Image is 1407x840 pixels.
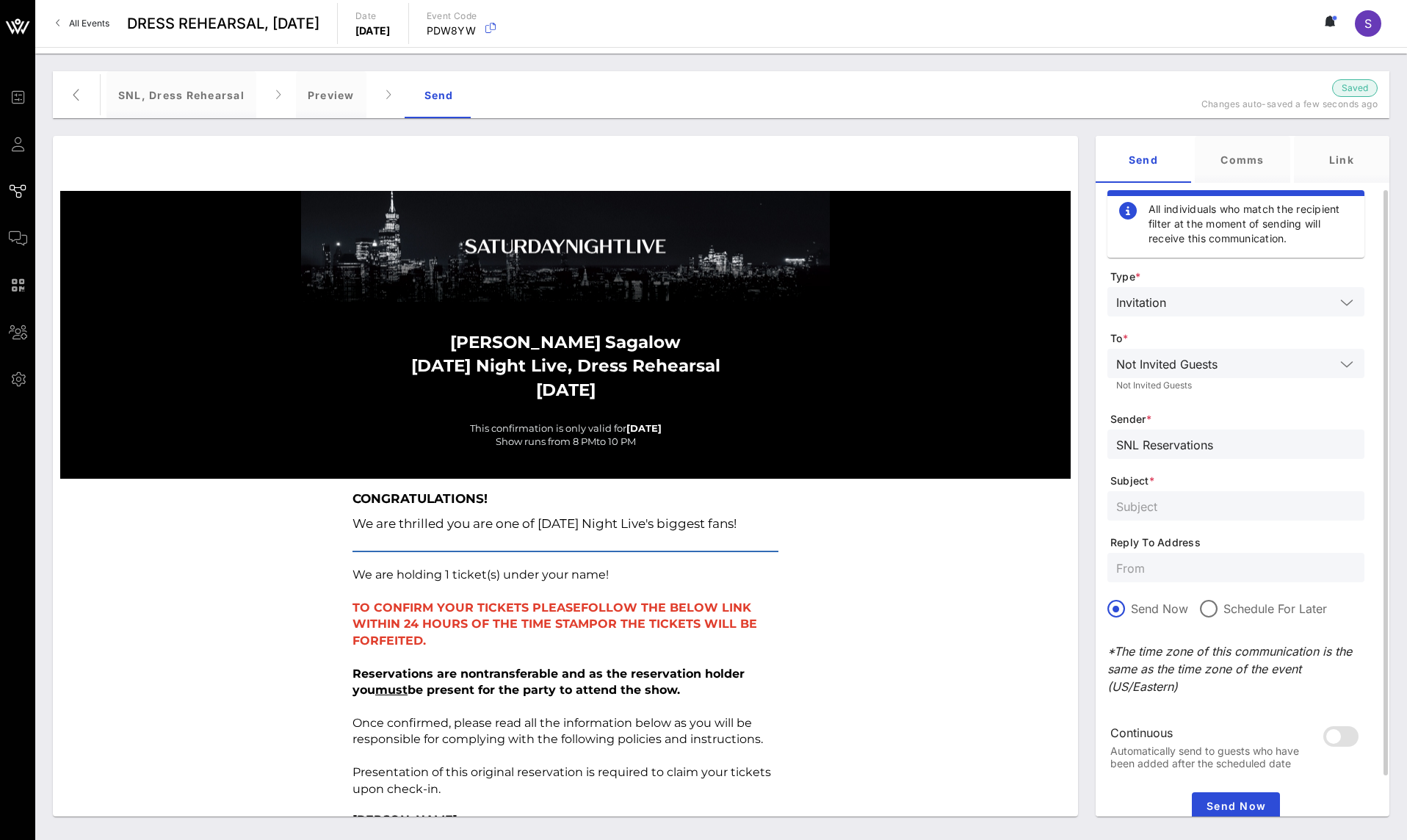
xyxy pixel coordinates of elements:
[1116,296,1166,309] div: Invitation
[1192,792,1280,819] button: Send Now
[1107,642,1364,695] p: *The time zone of this communication is the same as the time zone of the event (US/Eastern)
[1096,136,1191,183] div: Send
[1294,136,1389,183] div: Link
[1110,269,1364,284] span: Type
[1110,535,1364,550] span: Reply To Address
[1110,745,1314,770] div: Automatically send to guests who have been added after the scheduled date
[1110,412,1364,427] span: Sender
[1116,435,1356,454] input: From
[496,435,596,447] span: Show runs from 8 PM
[1223,601,1327,616] label: Schedule For Later
[106,71,256,118] div: SNL, Dress Rehearsal
[1110,331,1364,346] span: To
[127,12,319,35] span: DRESS REHEARSAL, [DATE]
[1198,800,1274,812] span: Send Now
[352,667,745,697] strong: Reservations are nontransferable and as the reservation holder you be present for the party to at...
[1355,10,1381,37] div: S
[1110,474,1364,488] span: Subject
[1116,558,1356,577] input: From
[352,666,778,748] p: Once confirmed, please read all the information below as you will be responsible for complying wi...
[1195,136,1290,183] div: Comms
[296,71,366,118] div: Preview
[423,634,426,648] span: .
[352,813,457,827] strong: [PERSON_NAME]
[47,12,118,35] a: All Events
[355,9,391,23] p: Date
[1131,601,1188,616] label: Send Now
[1342,81,1368,95] span: Saved
[1110,726,1314,740] div: Continuous
[375,683,408,697] span: must
[411,332,720,399] strong: Sagalow [DATE] Night Live, Dress Rehearsal [DATE]
[626,422,662,434] strong: [DATE]
[352,551,778,552] table: divider
[352,601,757,648] span: TO CONFIRM YOUR TICKETS PLEASE OR THE TICKETS WILL BE FORFEITED
[427,23,477,38] p: PDW8YW
[1107,287,1364,316] div: Invitation
[1116,496,1356,515] input: Subject
[470,422,626,434] span: This confirmation is only valid for
[1149,202,1353,246] div: All individuals who match the recipient filter at the moment of sending will receive this communi...
[1107,349,1364,378] div: Not Invited Guests
[1116,358,1218,371] div: Not Invited Guests
[355,23,391,38] p: [DATE]
[427,9,477,23] p: Event Code
[352,567,778,583] p: We are holding 1 ticket(s) under your name!
[450,332,601,352] strong: [PERSON_NAME]
[406,71,472,118] div: Send
[1116,381,1356,390] div: Not Invited Guests
[352,511,778,536] p: We are thrilled you are one of [DATE] Night Live's biggest fans!
[352,764,778,797] p: Presentation of this original reservation is required to claim your tickets upon check-in.
[1364,16,1372,31] span: S
[1194,97,1378,112] p: Changes auto-saved a few seconds ago
[596,435,636,447] span: to 10 PM
[69,18,109,29] span: All Events
[352,491,488,506] strong: CONGRATULATIONS!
